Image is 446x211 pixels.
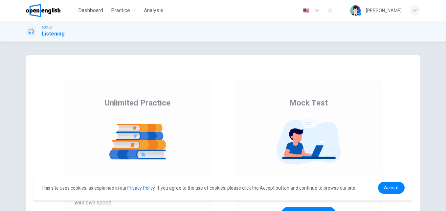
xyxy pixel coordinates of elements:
div: cookieconsent [33,175,413,200]
span: Analysis [144,7,164,14]
span: Mock Test [289,98,328,108]
span: Accept [384,185,399,190]
img: en [302,8,310,13]
a: OpenEnglish logo [26,4,76,17]
h1: Listening [42,30,65,38]
button: Analysis [141,5,166,16]
span: Dashboard [78,7,103,14]
span: Unlimited Practice [105,98,170,108]
a: Privacy Policy [127,185,155,191]
div: [PERSON_NAME] [366,7,402,14]
span: This site uses cookies, as explained in our . If you agree to the use of cookies, please click th... [41,185,356,191]
span: TOEFL® [42,25,52,30]
button: Dashboard [76,5,106,16]
img: Profile picture [350,5,361,16]
button: Practice [108,5,139,16]
img: OpenEnglish logo [26,4,60,17]
a: dismiss cookie message [378,182,405,194]
span: Practice [111,7,130,14]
